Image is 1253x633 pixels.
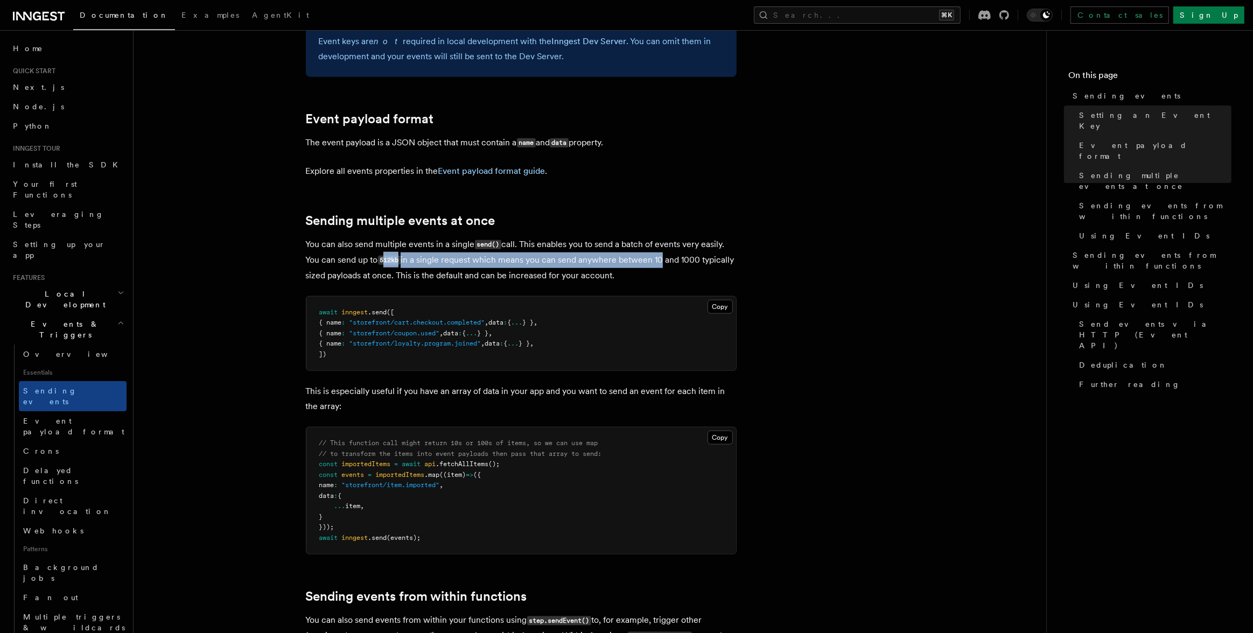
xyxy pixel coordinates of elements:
span: Setting an Event Key [1079,110,1231,131]
span: Deduplication [1079,360,1167,370]
code: send() [475,240,501,249]
a: Further reading [1075,375,1231,394]
span: { name [319,329,342,337]
span: const [319,460,338,468]
span: , [440,481,444,489]
button: Local Development [9,284,127,314]
span: Home [13,43,43,54]
a: Sending multiple events at once [1075,166,1231,196]
span: : [334,492,338,500]
code: 512kb [378,256,401,265]
span: Inngest tour [9,144,60,153]
p: Event keys are required in local development with the . You can omit them in development and your... [319,34,724,64]
span: , [489,329,493,337]
span: { [504,340,508,347]
a: Event payload format [306,111,434,126]
span: } } [523,319,534,326]
span: : [504,319,508,326]
span: Examples [181,11,239,19]
a: Webhooks [19,521,127,540]
span: : [342,340,346,347]
h4: On this page [1068,69,1231,86]
a: Inngest Dev Server [552,36,627,46]
span: AgentKit [252,11,309,19]
span: data [489,319,504,326]
p: Explore all events properties in the . [306,164,737,179]
span: Python [13,122,52,130]
span: Sending multiple events at once [1079,170,1231,192]
span: ... [334,502,346,510]
span: = [395,460,398,468]
button: Search...⌘K [754,6,961,24]
span: Setting up your app [13,240,106,259]
span: Crons [23,447,59,455]
span: "storefront/loyalty.program.joined" [349,340,481,347]
button: Events & Triggers [9,314,127,344]
span: "storefront/item.imported" [342,481,440,489]
span: Multiple triggers & wildcards [23,613,125,632]
span: Leveraging Steps [13,210,104,229]
span: ... [512,319,523,326]
span: data [319,492,334,500]
a: Python [9,116,127,136]
span: .fetchAllItems [436,460,489,468]
span: ({ [474,471,481,479]
span: .map [425,471,440,479]
span: api [425,460,436,468]
a: AgentKit [246,3,316,29]
span: (); [489,460,500,468]
a: Sending events [19,381,127,411]
span: } [319,513,323,521]
kbd: ⌘K [939,10,954,20]
span: ([ [387,308,395,316]
span: , [485,319,489,326]
span: inngest [342,534,368,541]
span: : [342,319,346,326]
span: , [534,319,538,326]
em: not [374,36,403,46]
span: { name [319,319,342,326]
span: inngest [342,308,368,316]
span: importedItems [342,460,391,468]
span: : [459,329,463,337]
p: The event payload is a JSON object that must contain a and property. [306,135,737,151]
span: name [319,481,334,489]
span: item [346,502,361,510]
span: Webhooks [23,526,83,535]
a: Fan out [19,588,127,607]
span: Overview [23,350,134,358]
span: Direct invocation [23,496,111,516]
span: ... [508,340,519,347]
span: : [342,329,346,337]
span: ]) [319,350,327,358]
a: Examples [175,3,246,29]
span: Events & Triggers [9,319,117,340]
span: , [530,340,534,347]
span: await [402,460,421,468]
span: { [463,329,466,337]
a: Sending events [1068,86,1231,105]
span: Documentation [80,11,169,19]
span: .send [368,534,387,541]
span: })); [319,523,334,531]
span: Features [9,273,45,282]
span: Using Event IDs [1079,230,1209,241]
a: Background jobs [19,558,127,588]
span: ... [466,329,478,337]
span: events [342,471,365,479]
span: .send [368,308,387,316]
a: Setting an Event Key [1075,105,1231,136]
a: Your first Functions [9,174,127,205]
span: const [319,471,338,479]
span: // This function call might return 10s or 100s of items, so we can use map [319,439,598,447]
span: importedItems [376,471,425,479]
a: Install the SDK [9,155,127,174]
a: Sending events from within functions [306,589,527,604]
span: await [319,534,338,541]
span: await [319,308,338,316]
a: Node.js [9,97,127,116]
a: Home [9,39,127,58]
code: name [517,138,536,147]
span: { name [319,340,342,347]
span: // to transform the items into event payloads then pass that array to send: [319,450,602,458]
